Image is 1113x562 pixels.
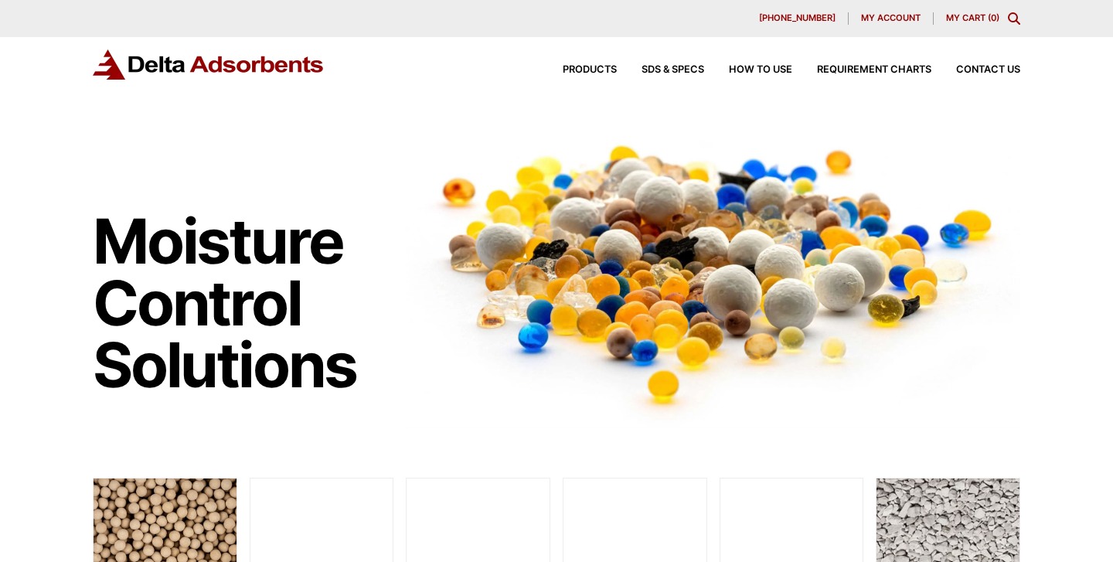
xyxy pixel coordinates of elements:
[563,65,617,75] span: Products
[792,65,931,75] a: Requirement Charts
[1008,12,1020,25] div: Toggle Modal Content
[93,49,325,80] img: Delta Adsorbents
[956,65,1020,75] span: Contact Us
[931,65,1020,75] a: Contact Us
[93,210,391,396] h1: Moisture Control Solutions
[747,12,849,25] a: [PHONE_NUMBER]
[406,117,1020,428] img: Image
[759,14,836,22] span: [PHONE_NUMBER]
[861,14,921,22] span: My account
[946,12,999,23] a: My Cart (0)
[642,65,704,75] span: SDS & SPECS
[538,65,617,75] a: Products
[617,65,704,75] a: SDS & SPECS
[817,65,931,75] span: Requirement Charts
[704,65,792,75] a: How to Use
[729,65,792,75] span: How to Use
[849,12,934,25] a: My account
[991,12,996,23] span: 0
